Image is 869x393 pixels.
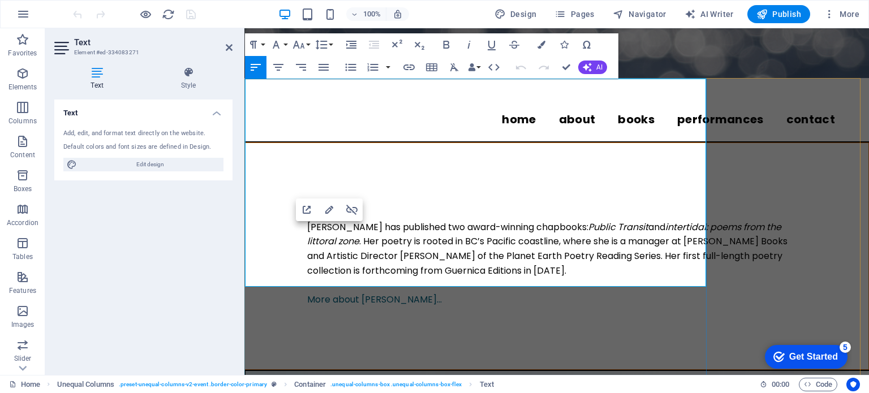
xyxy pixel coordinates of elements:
[393,9,403,19] i: On resize automatically adjust zoom level to fit chosen device.
[313,56,334,79] button: Align Justify
[490,5,541,23] button: Design
[330,378,462,391] span: . unequal-columns-box .unequal-columns-box-flex
[8,116,37,126] p: Columns
[386,33,407,56] button: Superscript
[458,33,480,56] button: Italic (Ctrl+I)
[340,56,362,79] button: Unordered List
[319,198,340,221] button: Edit Link
[780,380,781,388] span: :
[268,56,289,79] button: Align Center
[760,378,790,391] h6: Session time
[80,158,220,171] span: Edit design
[576,33,597,56] button: Special Characters
[9,378,40,391] a: Click to cancel selection. Double-click to open Pages
[63,192,562,249] p: [PERSON_NAME] has published two award-winning chapbooks: and . Her poetry is rooted in BC’s Pacif...
[363,33,385,56] button: Decrease Indent
[421,56,442,79] button: Insert Table
[341,33,362,56] button: Increase Indent
[346,7,386,21] button: 100%
[290,56,312,79] button: Align Right
[490,5,541,23] div: Design (Ctrl+Alt+Y)
[550,5,599,23] button: Pages
[14,354,32,363] p: Slider
[362,56,384,79] button: Ordered List
[363,7,381,21] h6: 100%
[294,378,326,391] span: Click to select. Double-click to edit
[596,64,603,71] span: AI
[408,33,430,56] button: Subscript
[63,129,223,139] div: Add, edit, and format text directly on the website.
[245,56,266,79] button: Align Left
[313,33,334,56] button: Line Height
[483,56,505,79] button: HTML
[824,8,859,20] span: More
[9,6,92,29] div: Get Started 5 items remaining, 0% complete
[444,56,465,79] button: Clear Formatting
[436,33,457,56] button: Bold (Ctrl+B)
[578,61,607,74] button: AI
[290,33,312,56] button: Font Size
[63,265,197,278] a: More about [PERSON_NAME]...
[504,33,525,56] button: Strikethrough
[144,67,233,90] h4: Style
[553,33,575,56] button: Icons
[63,142,223,152] div: Default colors and font sizes are defined in Design.
[268,33,289,56] button: Font Family
[84,2,95,14] div: 5
[481,33,502,56] button: Underline (Ctrl+U)
[296,198,317,221] button: Open Link
[510,56,532,79] button: Undo (Ctrl+Z)
[54,67,144,90] h4: Text
[9,286,36,295] p: Features
[608,5,671,23] button: Navigator
[74,47,210,58] h3: Element #ed-334083271
[804,378,832,391] span: Code
[74,37,233,47] h2: Text
[10,150,35,159] p: Content
[685,8,734,20] span: AI Writer
[556,56,577,79] button: Confirm (Ctrl+⏎)
[533,56,554,79] button: Redo (Ctrl+Shift+Z)
[63,192,537,220] em: intertidal: poems from the littoral zone
[613,8,666,20] span: Navigator
[680,5,738,23] button: AI Writer
[554,8,594,20] span: Pages
[756,8,801,20] span: Publish
[119,378,267,391] span: . preset-unequal-columns-v2-event .border-color-primary
[747,5,810,23] button: Publish
[344,192,404,205] em: Public Transit
[8,49,37,58] p: Favorites
[14,184,32,193] p: Boxes
[11,320,35,329] p: Images
[799,378,837,391] button: Code
[7,218,38,227] p: Accordion
[480,378,494,391] span: Click to select. Double-click to edit
[384,56,393,79] button: Ordered List
[272,381,277,387] i: This element is a customizable preset
[846,378,860,391] button: Usercentrics
[531,33,552,56] button: Colors
[772,378,789,391] span: 00 00
[57,378,494,391] nav: breadcrumb
[341,198,363,221] button: Unlink
[162,8,175,21] i: Reload page
[57,378,114,391] span: Click to select. Double-click to edit
[161,7,175,21] button: reload
[33,12,82,23] div: Get Started
[8,83,37,92] p: Elements
[245,33,266,56] button: Paragraph Format
[54,100,233,120] h4: Text
[466,56,482,79] button: Data Bindings
[63,158,223,171] button: Edit design
[494,8,537,20] span: Design
[398,56,420,79] button: Insert Link
[12,252,33,261] p: Tables
[819,5,864,23] button: More
[139,7,152,21] button: Click here to leave preview mode and continue editing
